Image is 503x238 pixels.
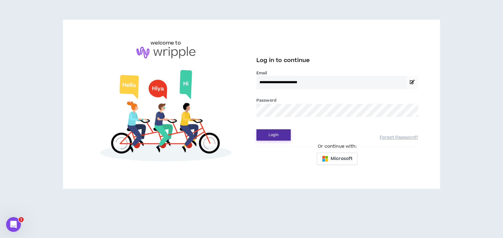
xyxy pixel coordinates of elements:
[256,129,291,141] button: Login
[380,135,418,141] a: Forgot Password?
[256,57,310,64] span: Log in to continue
[256,98,276,103] label: Password
[331,155,352,162] span: Microsoft
[317,153,358,165] button: Microsoft
[313,143,361,150] span: Or continue with:
[6,217,21,232] iframe: Intercom live chat
[136,47,195,58] img: logo-brand.png
[151,39,181,47] h6: welcome to
[85,64,247,169] img: Welcome to Wripple
[256,70,418,76] label: Email
[19,217,24,222] span: 1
